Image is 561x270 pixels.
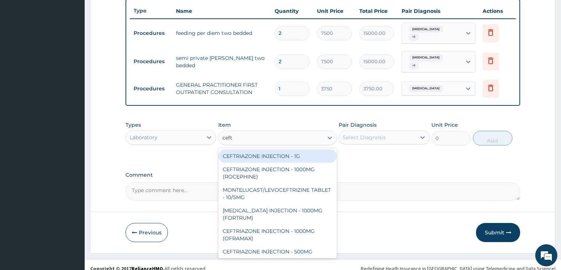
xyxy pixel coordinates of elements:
th: Actions [479,4,516,18]
label: Comment [126,172,521,178]
div: [MEDICAL_DATA] INJECTION - 1000MG (FORTRUM) [218,204,337,224]
div: Chat with us now [38,41,124,51]
span: We're online! [43,86,102,160]
td: semi private [PERSON_NAME] two bedded [172,51,271,73]
div: CEFTRIAZONE INJECTION - 1000MG (ROCEPHINE) [218,163,337,183]
div: Minimize live chat window [121,4,138,21]
th: Unit Price [313,4,356,18]
div: Select Diagnosis [343,134,386,141]
label: Unit Price [431,121,458,129]
td: Procedures [130,55,172,68]
img: d_794563401_company_1708531726252_794563401 [14,37,30,55]
td: GENERAL PRACTITIONER FIRST OUTPATIENT CONSULTATION [172,78,271,100]
textarea: Type your message and hit 'Enter' [4,187,140,212]
th: Total Price [356,4,398,18]
span: [MEDICAL_DATA] [409,26,443,33]
td: feeding per diem two bedded [172,26,271,40]
button: Previous [126,223,168,242]
span: [MEDICAL_DATA] [409,85,443,92]
span: + 1 [409,33,419,41]
div: CEFTRIAZONE INJECTION - 1G [218,150,337,163]
th: Pair Diagnosis [398,4,479,18]
div: CEFTRIAZONE INJECTION - 1000MG (OFRAMAX) [218,224,337,245]
label: Types [126,122,141,128]
th: Type [130,4,172,18]
button: Submit [476,223,520,242]
td: Procedures [130,26,172,40]
th: Name [172,4,271,18]
div: Laboratory [130,134,158,141]
button: Add [473,131,512,145]
span: [MEDICAL_DATA] [409,54,443,61]
span: + 1 [409,62,419,69]
label: Item [218,121,231,129]
th: Quantity [271,4,313,18]
label: Pair Diagnosis [339,121,377,129]
div: CEFTRIAZONE INJECTION - 500MG [218,245,337,258]
td: Procedures [130,82,172,96]
div: MONTELUCAST/LEVOCEFTRIZINE TABLET - 10/5MG [218,183,337,204]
